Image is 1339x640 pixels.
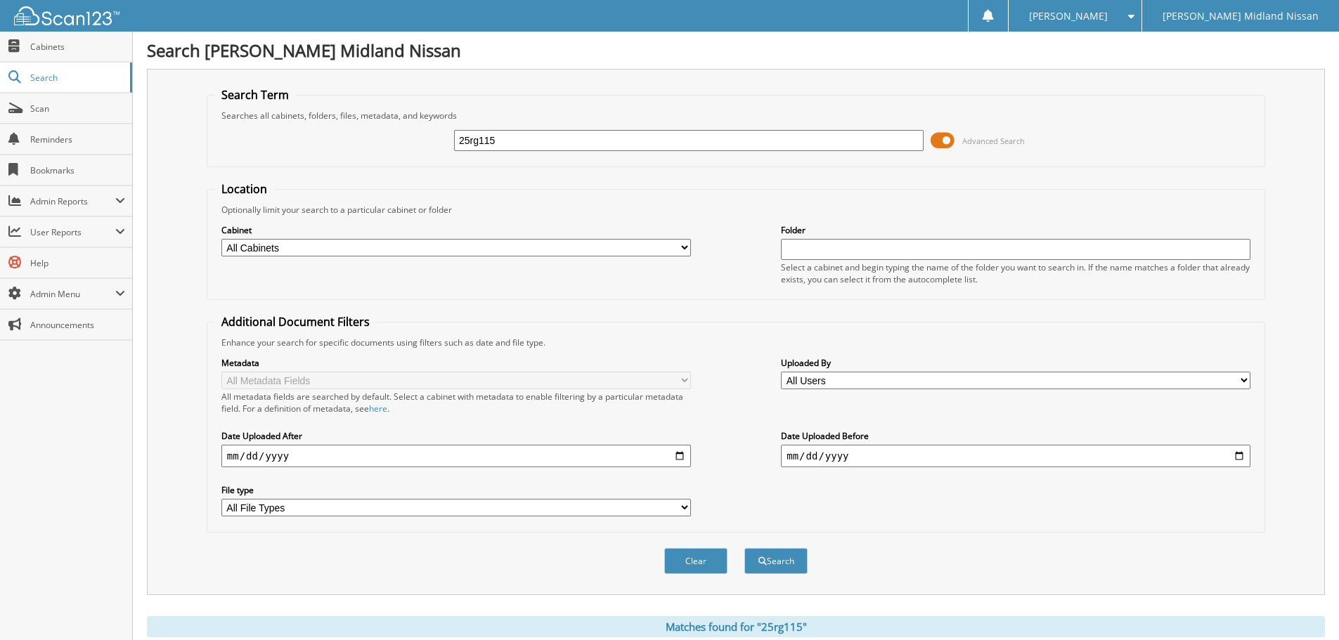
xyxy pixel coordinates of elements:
[30,72,123,84] span: Search
[214,110,1257,122] div: Searches all cabinets, folders, files, metadata, and keywords
[781,445,1250,467] input: end
[30,319,125,331] span: Announcements
[664,548,727,574] button: Clear
[221,391,691,414] div: All metadata fields are searched by default. Select a cabinet with metadata to enable filtering b...
[1163,12,1319,20] span: [PERSON_NAME] Midland Nissan
[30,288,115,300] span: Admin Menu
[30,226,115,238] span: User Reports
[147,616,1325,637] div: Matches found for "25rg115"
[147,39,1325,62] h1: Search [PERSON_NAME] Midland Nissan
[214,87,296,103] legend: Search Term
[962,136,1025,146] span: Advanced Search
[744,548,808,574] button: Search
[1029,12,1108,20] span: [PERSON_NAME]
[781,430,1250,442] label: Date Uploaded Before
[221,484,691,496] label: File type
[214,181,274,197] legend: Location
[30,257,125,269] span: Help
[14,6,119,25] img: scan123-logo-white.svg
[781,224,1250,236] label: Folder
[369,403,387,414] a: here
[221,357,691,369] label: Metadata
[30,195,115,207] span: Admin Reports
[781,261,1250,285] div: Select a cabinet and begin typing the name of the folder you want to search in. If the name match...
[30,41,125,53] span: Cabinets
[30,164,125,176] span: Bookmarks
[30,133,125,145] span: Reminders
[214,204,1257,216] div: Optionally limit your search to a particular cabinet or folder
[214,314,377,329] legend: Additional Document Filters
[221,445,691,467] input: start
[781,357,1250,369] label: Uploaded By
[30,103,125,115] span: Scan
[221,430,691,442] label: Date Uploaded After
[221,224,691,236] label: Cabinet
[214,337,1257,348] div: Enhance your search for specific documents using filters such as date and file type.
